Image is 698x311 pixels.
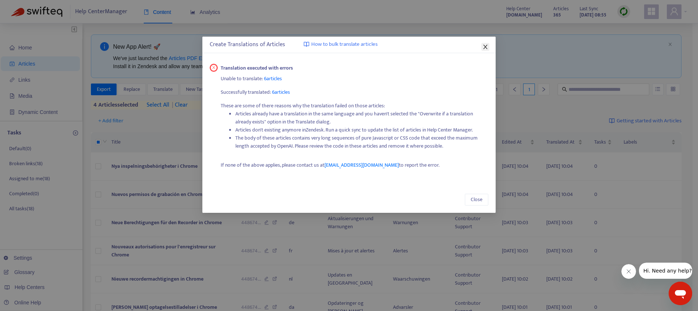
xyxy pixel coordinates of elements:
span: [EMAIL_ADDRESS][DOMAIN_NAME] [324,161,399,169]
span: How to bulk translate articles [311,40,378,49]
p: These are some of there reasons why the translation failed on those articles: [221,102,489,156]
li: Articles don't existing anymore in Zendesk . Run a quick sync to update the list of articles in H... [235,126,489,134]
span: 6 articles [264,74,282,83]
strong: Translation executed with errors [221,64,293,72]
iframe: Message from company [639,263,692,279]
a: How to bulk translate articles [304,40,378,49]
span: 6 articles [272,88,290,96]
div: Create Translations of Articles [210,40,488,49]
li: The body of these articles contains very long sequences of pure Javascript or CSS code that excee... [235,134,489,150]
p: If none of the above applies, please contact us at to report the error. [221,161,489,169]
p: Successfully translated: [221,88,489,96]
li: Articles already have a translation in the same language and you haven't selected the "Overwrite ... [235,110,489,126]
iframe: Close message [621,264,636,279]
span: close [482,44,488,50]
button: Close [481,43,489,51]
p: Unable to translate: [221,75,489,83]
iframe: Button to launch messaging window [669,282,692,305]
span: Close [471,196,482,204]
img: image-link [304,41,309,47]
button: Close [465,194,488,206]
span: close [212,66,216,70]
